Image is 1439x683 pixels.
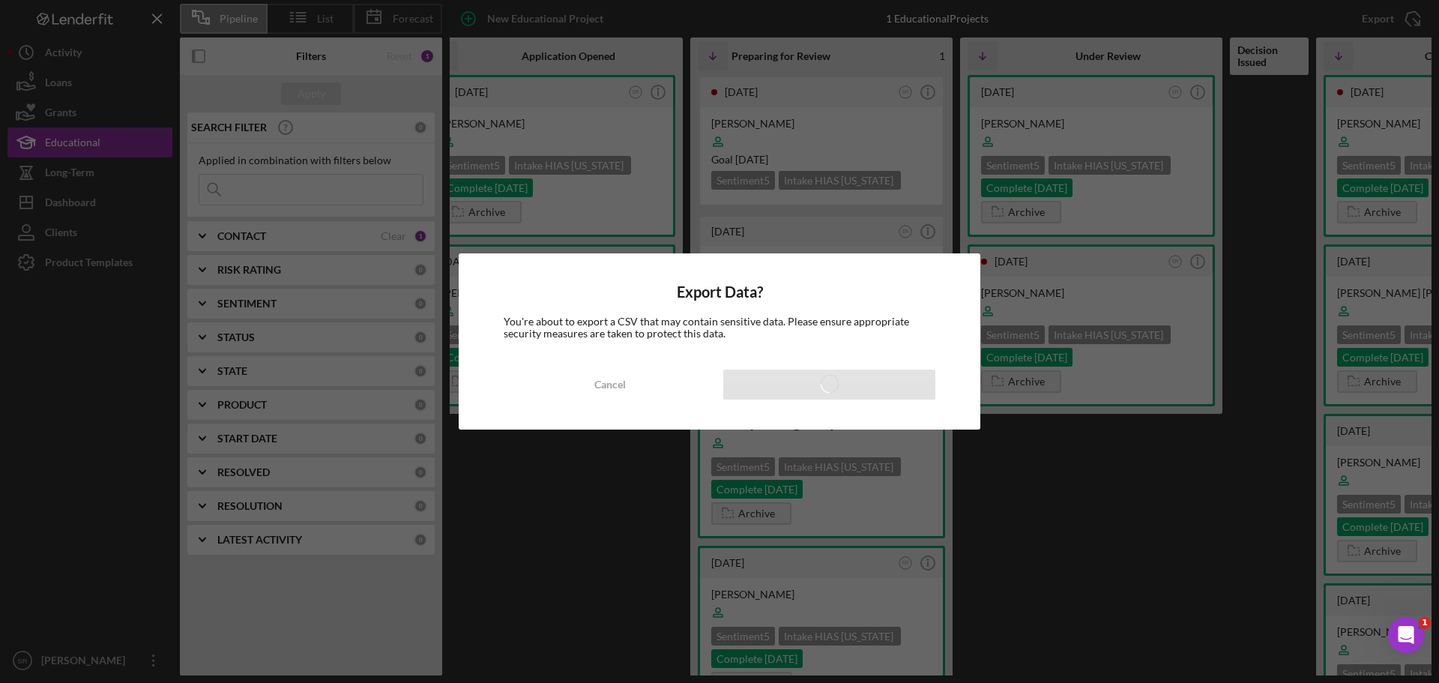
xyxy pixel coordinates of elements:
[504,370,716,400] button: Cancel
[504,316,935,340] div: You're about to export a CSV that may contain sensitive data. Please ensure appropriate security ...
[723,370,935,400] button: Export
[504,283,935,301] h4: Export Data?
[1419,617,1431,629] span: 1
[594,370,626,400] div: Cancel
[1388,617,1424,653] iframe: Intercom live chat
